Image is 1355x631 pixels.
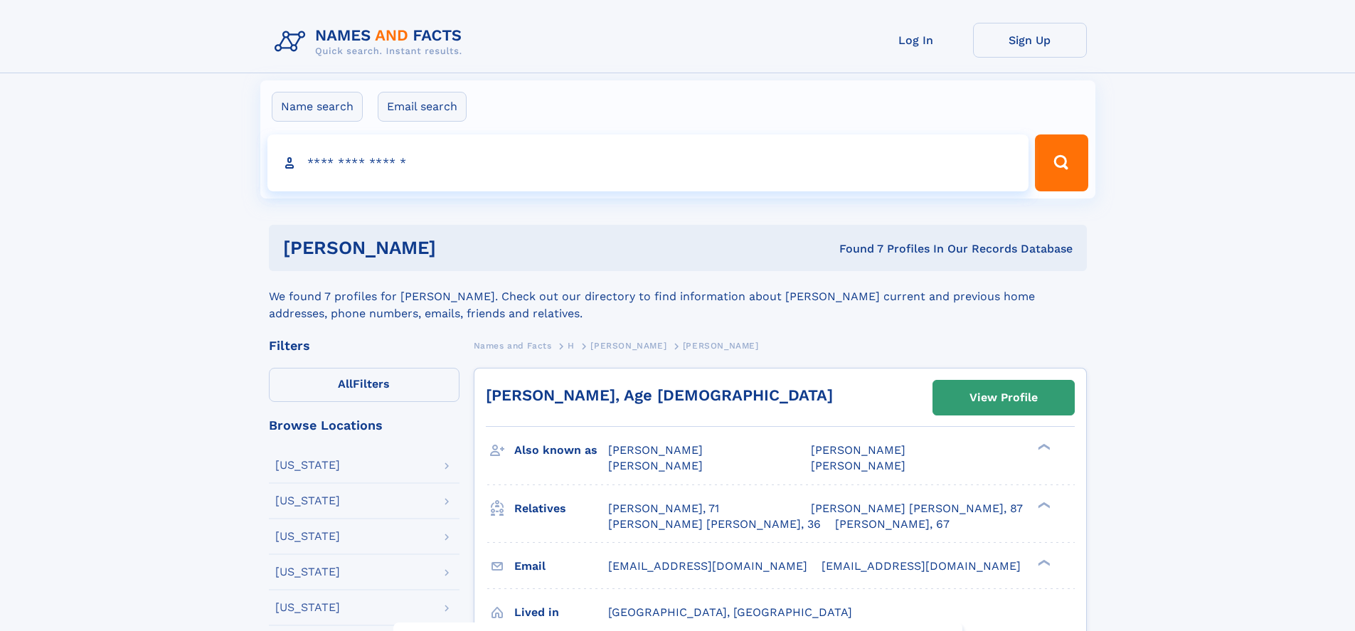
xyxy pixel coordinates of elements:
div: Found 7 Profiles In Our Records Database [637,241,1073,257]
button: Search Button [1035,134,1088,191]
h3: Lived in [514,600,608,625]
a: View Profile [933,381,1074,415]
label: Email search [378,92,467,122]
input: search input [267,134,1029,191]
label: Name search [272,92,363,122]
a: [PERSON_NAME] [590,336,666,354]
div: ❯ [1034,442,1051,452]
a: [PERSON_NAME], 67 [835,516,950,532]
span: [PERSON_NAME] [683,341,759,351]
a: [PERSON_NAME] [PERSON_NAME], 36 [608,516,821,532]
div: View Profile [969,381,1038,414]
div: [US_STATE] [275,531,340,542]
div: ❯ [1034,500,1051,509]
div: Browse Locations [269,419,459,432]
span: [GEOGRAPHIC_DATA], [GEOGRAPHIC_DATA] [608,605,852,619]
a: H [568,336,575,354]
h3: Relatives [514,497,608,521]
img: Logo Names and Facts [269,23,474,61]
span: [PERSON_NAME] [590,341,666,351]
div: [US_STATE] [275,602,340,613]
h3: Also known as [514,438,608,462]
h3: Email [514,554,608,578]
span: [EMAIL_ADDRESS][DOMAIN_NAME] [822,559,1021,573]
span: All [338,377,353,391]
div: ❯ [1034,558,1051,567]
div: Filters [269,339,459,352]
span: H [568,341,575,351]
div: We found 7 profiles for [PERSON_NAME]. Check out our directory to find information about [PERSON_... [269,271,1087,322]
div: [US_STATE] [275,460,340,471]
a: Names and Facts [474,336,552,354]
a: [PERSON_NAME] [PERSON_NAME], 87 [811,501,1023,516]
span: [PERSON_NAME] [811,459,905,472]
h1: [PERSON_NAME] [283,239,638,257]
span: [PERSON_NAME] [608,459,703,472]
a: Log In [859,23,973,58]
span: [PERSON_NAME] [811,443,905,457]
div: [US_STATE] [275,495,340,507]
span: [PERSON_NAME] [608,443,703,457]
div: [US_STATE] [275,566,340,578]
a: [PERSON_NAME], Age [DEMOGRAPHIC_DATA] [486,386,833,404]
span: [EMAIL_ADDRESS][DOMAIN_NAME] [608,559,807,573]
label: Filters [269,368,459,402]
a: [PERSON_NAME], 71 [608,501,719,516]
a: Sign Up [973,23,1087,58]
